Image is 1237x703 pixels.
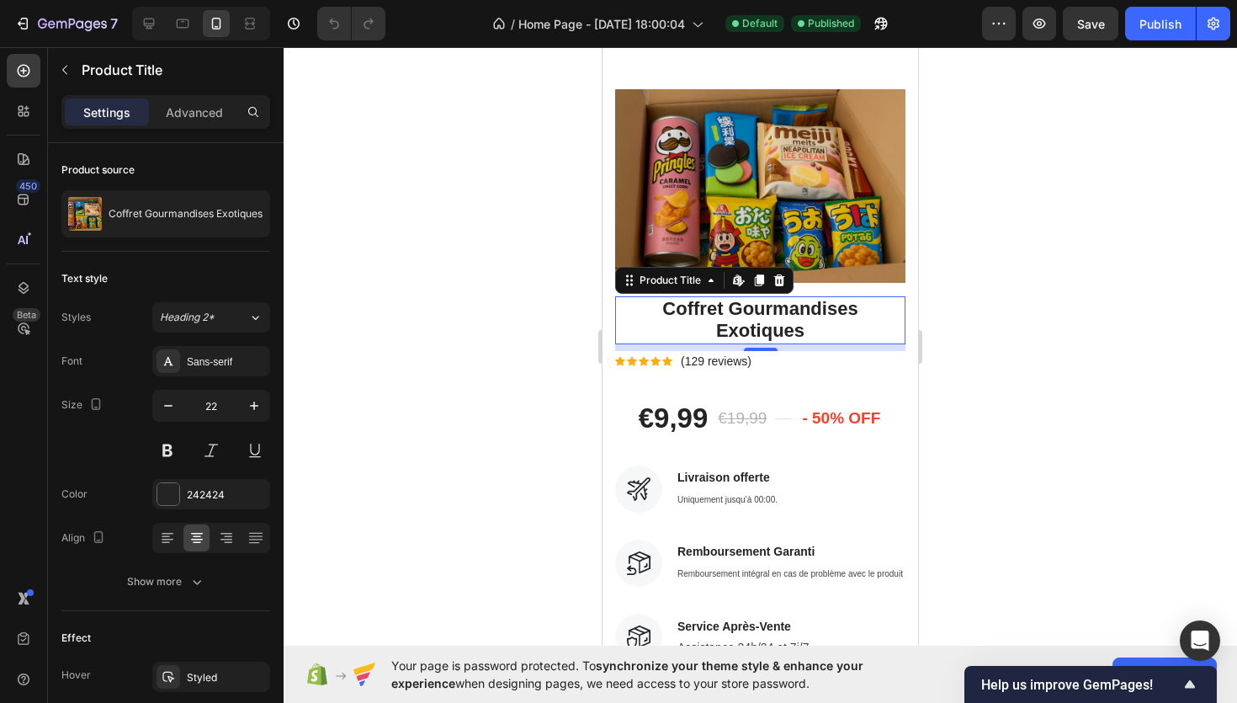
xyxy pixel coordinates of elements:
[82,60,263,80] p: Product Title
[7,7,125,40] button: 7
[83,104,130,121] p: Settings
[13,308,40,322] div: Beta
[109,208,263,220] p: Coffret Gourmandises Exotiques
[61,271,108,286] div: Text style
[187,487,266,503] div: 242424
[187,670,266,685] div: Styled
[166,104,223,121] p: Advanced
[391,657,929,692] span: Your page is password protected. To when designing pages, we need access to your store password.
[75,571,206,588] p: Service Après-Vente
[742,16,778,31] span: Default
[981,674,1200,695] button: Show survey - Help us improve GemPages!
[187,354,266,370] div: Sans-serif
[152,302,270,333] button: Heading 2*
[61,394,106,417] div: Size
[61,631,91,646] div: Effect
[16,179,40,193] div: 450
[61,310,91,325] div: Styles
[1125,7,1196,40] button: Publish
[127,573,205,590] div: Show more
[61,668,91,683] div: Hover
[1077,17,1105,31] span: Save
[61,162,135,178] div: Product source
[110,13,118,34] p: 7
[61,567,270,597] button: Show more
[160,310,215,325] span: Heading 2*
[317,7,385,40] div: Undo/Redo
[391,658,863,690] span: synchronize your theme style & enhance your experience
[1112,658,1217,691] button: Allow access
[61,354,82,369] div: Font
[511,15,515,33] span: /
[808,16,854,31] span: Published
[1139,15,1181,33] div: Publish
[603,47,918,646] iframe: Design area
[68,197,102,231] img: product feature img
[61,487,88,502] div: Color
[1063,7,1118,40] button: Save
[1180,620,1220,661] div: Open Intercom Messenger
[61,527,109,550] div: Align
[518,15,685,33] span: Home Page - [DATE] 18:00:04
[75,592,206,610] p: Assistance 24h/24 et 7j/7
[13,567,60,614] img: Alt Image
[981,677,1180,693] span: Help us improve GemPages!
